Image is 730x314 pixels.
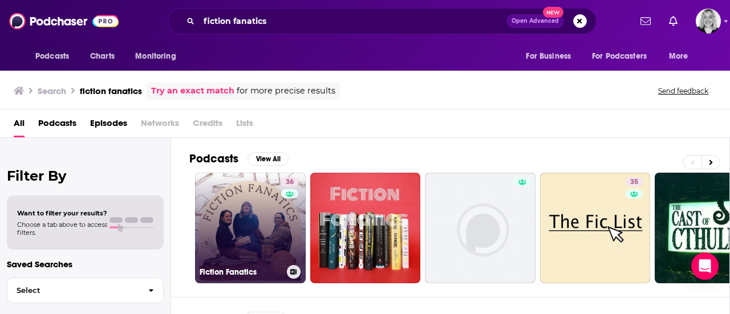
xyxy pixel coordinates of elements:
a: 35 [626,177,643,186]
span: for more precise results [237,84,335,97]
button: open menu [518,46,585,67]
a: 36 [281,177,298,186]
a: All [14,114,25,137]
a: Podcasts [38,114,76,137]
span: Logged in as cmaur0218 [696,9,721,34]
a: Try an exact match [151,84,234,97]
h2: Podcasts [189,152,238,166]
span: Open Advanced [512,18,559,24]
a: 36Fiction Fanatics [195,173,306,283]
a: Episodes [90,114,127,137]
button: Open AdvancedNew [506,14,564,28]
span: Credits [193,114,222,137]
h3: fiction fanatics [80,85,142,96]
span: 36 [286,177,294,188]
a: PodcastsView All [189,152,289,166]
input: Search podcasts, credits, & more... [199,12,506,30]
h2: Filter By [7,168,164,184]
span: More [669,48,688,64]
a: Show notifications dropdown [664,11,682,31]
span: Podcasts [35,48,69,64]
div: Search podcasts, credits, & more... [168,8,597,34]
span: Select [7,287,139,294]
button: open menu [127,46,190,67]
span: For Business [526,48,571,64]
span: For Podcasters [592,48,647,64]
button: open menu [661,46,703,67]
span: Choose a tab above to access filters. [17,221,107,236]
span: New [543,7,563,18]
span: Charts [90,48,115,64]
h3: Fiction Fanatics [200,267,282,277]
button: open menu [585,46,663,67]
img: Podchaser - Follow, Share and Rate Podcasts [9,10,119,32]
span: Want to filter your results? [17,209,107,217]
button: View All [248,152,289,166]
img: User Profile [696,9,721,34]
div: Open Intercom Messenger [691,252,719,280]
span: Monitoring [135,48,176,64]
span: Lists [236,114,253,137]
h3: Search [38,85,66,96]
span: Networks [141,114,179,137]
button: Show profile menu [696,9,721,34]
button: open menu [27,46,84,67]
button: Select [7,278,164,303]
a: Charts [83,46,121,67]
a: 35 [540,173,651,283]
button: Send feedback [655,86,712,96]
p: Saved Searches [7,259,164,270]
a: Show notifications dropdown [636,11,655,31]
span: 35 [630,177,638,188]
